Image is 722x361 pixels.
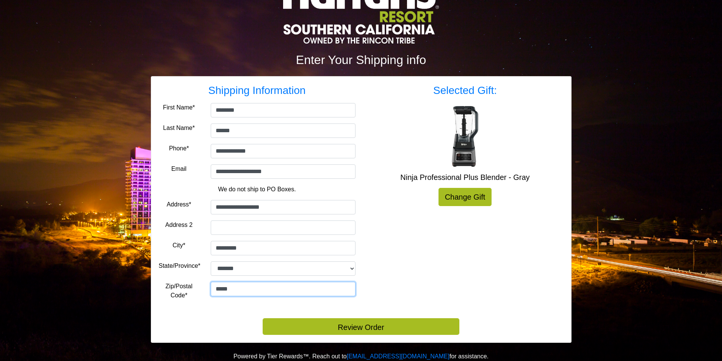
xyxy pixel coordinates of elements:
[151,53,572,67] h2: Enter Your Shipping info
[367,173,564,182] h5: Ninja Professional Plus Blender - Gray
[172,241,185,250] label: City*
[165,220,193,230] label: Address 2
[159,261,200,270] label: State/Province*
[169,144,189,153] label: Phone*
[164,185,350,194] p: We do not ship to PO Boxes.
[439,188,492,206] a: Change Gift
[347,353,449,359] a: [EMAIL_ADDRESS][DOMAIN_NAME]
[435,106,495,167] img: Ninja Professional Plus Blender - Gray
[163,103,195,112] label: First Name*
[159,282,199,300] label: Zip/Postal Code*
[167,200,191,209] label: Address*
[171,164,186,173] label: Email
[233,353,489,359] span: Powered by Tier Rewards™. Reach out to for assistance.
[163,123,195,133] label: Last Name*
[367,84,564,97] h3: Selected Gift:
[263,318,459,335] button: Review Order
[159,84,356,97] h3: Shipping Information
